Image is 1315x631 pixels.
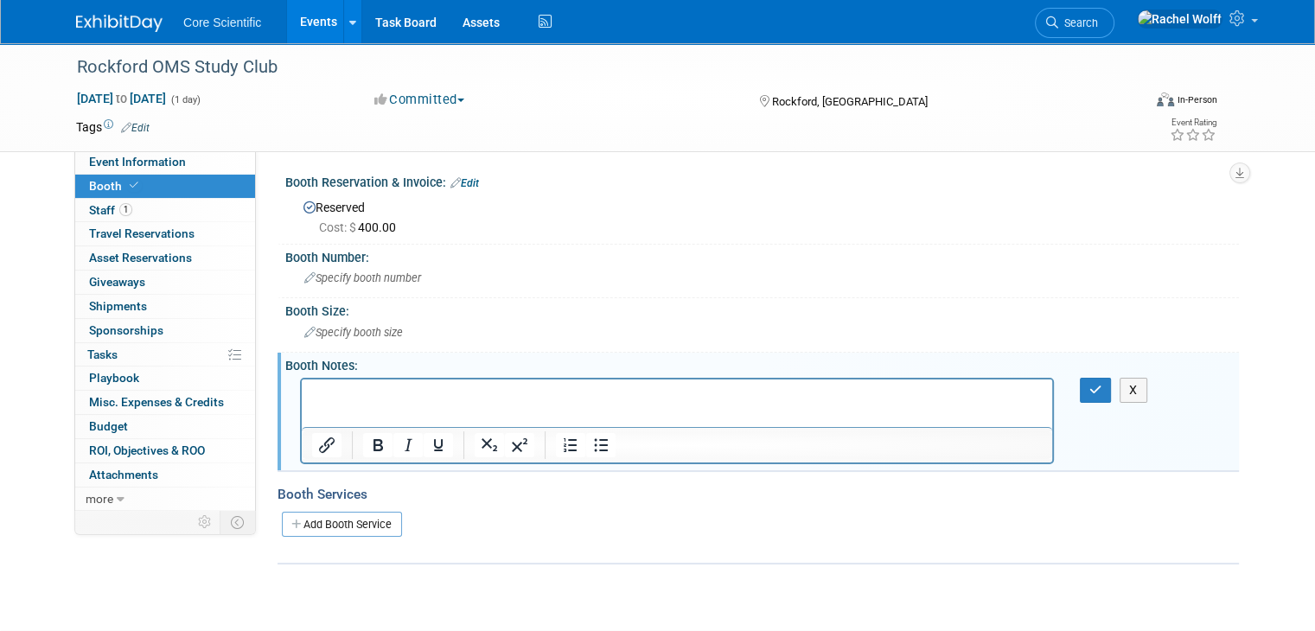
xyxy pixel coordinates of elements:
span: Staff [89,203,132,217]
a: more [75,488,255,511]
a: Tasks [75,343,255,366]
a: Shipments [75,295,255,318]
div: Reserved [298,194,1226,236]
span: Booth [89,179,142,193]
span: Playbook [89,371,139,385]
td: Toggle Event Tabs [220,511,256,533]
span: Travel Reservations [89,226,195,240]
a: Staff1 [75,199,255,222]
div: Booth Notes: [285,353,1239,374]
img: ExhibitDay [76,15,163,32]
span: Attachments [89,468,158,481]
img: Format-Inperson.png [1157,92,1174,106]
button: Superscript [505,433,534,457]
div: Event Rating [1170,118,1216,127]
div: Booth Size: [285,298,1239,320]
span: 1 [119,203,132,216]
span: Search [1058,16,1098,29]
a: Asset Reservations [75,246,255,270]
button: Committed [368,91,471,109]
a: ROI, Objectives & ROO [75,439,255,462]
span: Asset Reservations [89,251,192,265]
span: Specify booth number [304,271,421,284]
a: Search [1035,8,1114,38]
span: 400.00 [319,220,403,234]
span: more [86,492,113,506]
span: Giveaways [89,275,145,289]
td: Tags [76,118,150,136]
span: (1 day) [169,94,201,105]
span: Budget [89,419,128,433]
button: Italic [393,433,423,457]
span: Cost: $ [319,220,358,234]
span: Tasks [87,347,118,361]
a: Sponsorships [75,319,255,342]
img: Rachel Wolff [1137,10,1222,29]
a: Attachments [75,463,255,487]
div: Booth Reservation & Invoice: [285,169,1239,192]
span: Shipments [89,299,147,313]
span: Sponsorships [89,323,163,337]
a: Edit [450,177,479,189]
button: X [1120,378,1147,403]
span: [DATE] [DATE] [76,91,167,106]
span: Core Scientific [183,16,261,29]
a: Misc. Expenses & Credits [75,391,255,414]
td: Personalize Event Tab Strip [190,511,220,533]
a: Budget [75,415,255,438]
span: Specify booth size [304,326,403,339]
a: Giveaways [75,271,255,294]
button: Bullet list [586,433,616,457]
button: Underline [424,433,453,457]
button: Subscript [475,433,504,457]
button: Bold [363,433,393,457]
i: Booth reservation complete [130,181,138,190]
a: Add Booth Service [282,512,402,537]
span: to [113,92,130,105]
button: Numbered list [556,433,585,457]
span: Misc. Expenses & Credits [89,395,224,409]
div: In-Person [1177,93,1217,106]
div: Event Format [1049,90,1217,116]
span: Event Information [89,155,186,169]
a: Playbook [75,366,255,390]
a: Edit [121,122,150,134]
a: Event Information [75,150,255,174]
button: Insert/edit link [312,433,342,457]
iframe: Rich Text Area [302,379,1052,427]
div: Booth Services [278,485,1239,504]
a: Booth [75,175,255,198]
a: Travel Reservations [75,222,255,245]
div: Booth Number: [285,245,1239,266]
div: Rockford OMS Study Club [71,52,1120,83]
span: Rockford, [GEOGRAPHIC_DATA] [772,95,928,108]
span: ROI, Objectives & ROO [89,443,205,457]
